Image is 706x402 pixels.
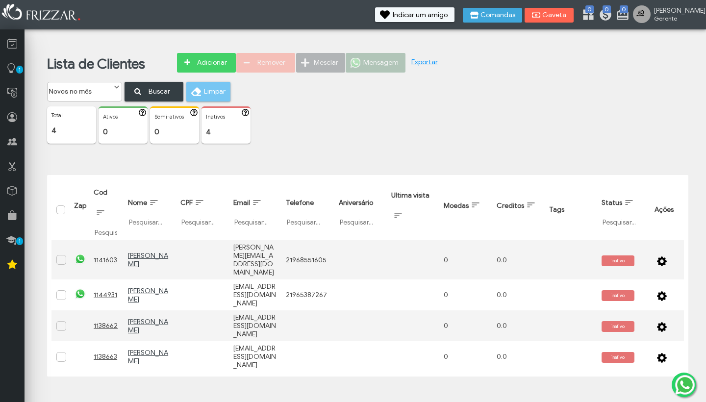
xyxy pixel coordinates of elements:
u: 1144931 [94,291,117,299]
a: Exportar [411,58,438,66]
span: 0 [603,5,611,13]
span: Comandas [480,12,515,19]
span: Zap [74,201,86,210]
button: Indicar um amigo [375,7,454,22]
span: inativo [602,352,634,363]
u: 1141603 [94,256,117,264]
p: Inativos [206,113,246,120]
u: 1138663 [94,352,117,361]
th: Moedas: activate to sort column ascending [439,179,491,240]
p: 0 [154,127,195,136]
span: Indicar um amigo [393,12,448,19]
a: 0 [599,8,608,24]
p: 4 [51,126,92,135]
input: Pesquisar... [180,217,223,227]
div: [EMAIL_ADDRESS][DOMAIN_NAME] [233,282,276,307]
a: [PERSON_NAME] Gerente [633,5,701,25]
p: Ativos [103,113,143,120]
span: Telefone [286,199,314,207]
td: 0 [439,240,491,279]
th: Email: activate to sort column ascending [228,179,281,240]
span: Moedas [444,201,469,210]
span: Limpar [204,84,224,99]
a: [PERSON_NAME] [128,287,168,303]
span: Email [233,199,250,207]
span: ui-button [661,350,662,364]
span: Ultima visita [391,191,429,200]
span: Nome [128,199,147,207]
span: Buscar [142,84,176,99]
p: 0 [103,127,143,136]
th: Tags [544,179,597,240]
label: Novos no mês [48,82,113,96]
button: Gaveta [525,8,574,23]
span: Adicionar [195,55,229,70]
span: ui-button [661,319,662,333]
input: Pesquisar... [339,217,381,227]
input: Pesquisar... [128,217,171,227]
img: whatsapp.png [673,373,697,397]
span: Aniversário [339,199,373,207]
div: [PERSON_NAME][EMAIL_ADDRESS][DOMAIN_NAME] [233,243,276,276]
div: Selecionar tudo [57,206,64,213]
td: 0.0 [492,240,544,279]
button: ui-button [655,319,669,333]
span: inativo [602,255,634,266]
button: Adicionar [177,53,236,73]
a: [PERSON_NAME] [128,251,168,268]
span: Gaveta [542,12,567,19]
th: Aniversário [334,179,386,240]
button: Buscar [125,82,183,101]
a: [PERSON_NAME] [128,318,168,334]
span: Gerente [654,15,698,22]
button: Comandas [463,8,522,23]
th: Ações [650,179,684,240]
span: Cod [94,188,107,197]
span: inativo [602,321,634,332]
span: ui-button [661,288,662,302]
td: 0.0 [492,279,544,310]
th: CPF: activate to sort column ascending [176,179,228,240]
span: inativo [602,290,634,301]
button: ui-button [240,109,253,119]
div: [EMAIL_ADDRESS][DOMAIN_NAME] [233,344,276,369]
a: Lista de Clientes [47,55,145,73]
td: 0 [439,310,491,341]
td: 0.0 [492,310,544,341]
td: 0 [439,279,491,310]
span: Ações [655,205,674,214]
th: Status: activate to sort column ascending [597,179,649,240]
a: 0 [616,8,626,24]
img: whatsapp.png [74,288,86,300]
th: Ultima visita: activate to sort column ascending [386,179,439,240]
span: [PERSON_NAME] [654,6,698,15]
button: ui-button [655,252,669,267]
p: Total [51,112,92,119]
td: 0 [439,341,491,372]
button: ui-button [655,350,669,364]
input: Pesquisar... [94,227,118,237]
th: Zap [69,179,89,240]
span: CPF [180,199,193,207]
button: ui-button [655,288,669,302]
div: [EMAIL_ADDRESS][DOMAIN_NAME] [233,313,276,338]
span: ui-button [661,252,662,267]
th: Nome: activate to sort column ascending [123,179,176,240]
td: 0.0 [492,341,544,372]
input: Pesquisar... [286,217,328,227]
span: 1 [16,237,23,245]
span: 1 [16,66,23,74]
u: 1138662 [94,322,118,330]
input: Pesquisar... [602,217,644,227]
span: Status [602,199,622,207]
th: Creditos: activate to sort column ascending [492,179,544,240]
p: Semi-ativos [154,113,195,120]
button: ui-button [188,109,202,119]
span: Creditos [497,201,524,210]
a: [PERSON_NAME] [128,349,168,365]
